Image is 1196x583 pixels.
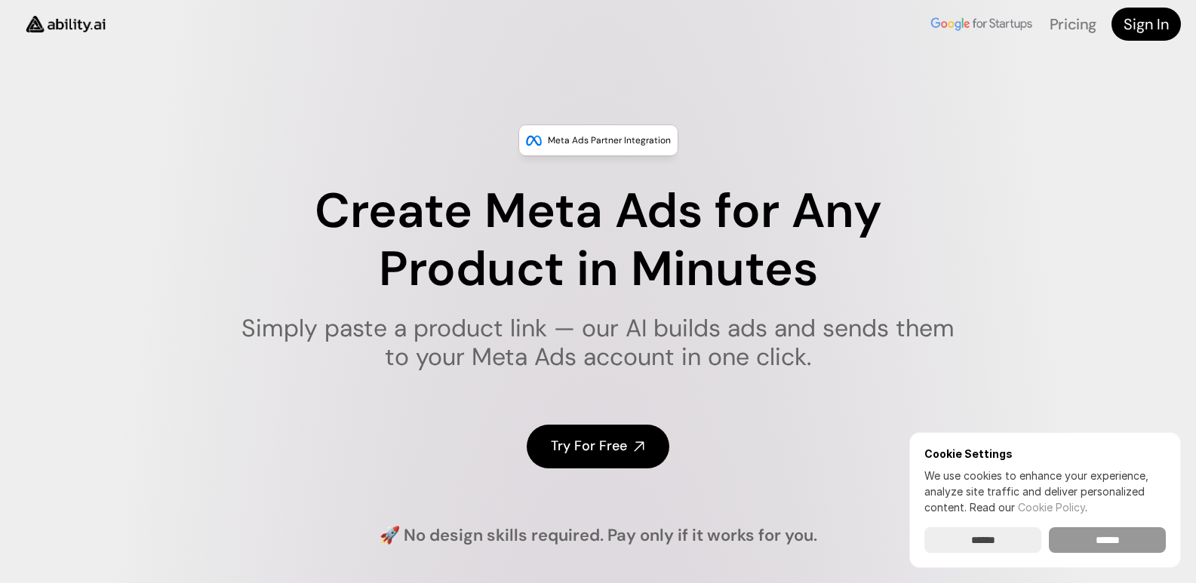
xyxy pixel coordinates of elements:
a: Sign In [1111,8,1181,41]
a: Try For Free [527,425,669,468]
h4: Sign In [1124,14,1169,35]
h4: Try For Free [551,437,627,456]
a: Pricing [1050,14,1096,34]
p: Meta Ads Partner Integration [548,133,671,148]
h6: Cookie Settings [924,447,1166,460]
p: We use cookies to enhance your experience, analyze site traffic and deliver personalized content. [924,468,1166,515]
span: Read our . [970,501,1087,514]
a: Cookie Policy [1018,501,1085,514]
h1: Create Meta Ads for Any Product in Minutes [232,183,964,299]
h1: Simply paste a product link — our AI builds ads and sends them to your Meta Ads account in one cl... [232,314,964,372]
h4: 🚀 No design skills required. Pay only if it works for you. [380,524,817,548]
